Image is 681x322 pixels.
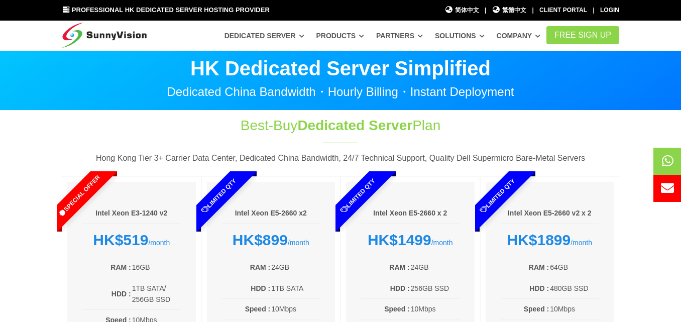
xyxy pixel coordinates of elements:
td: 16GB [132,261,181,273]
b: Speed : [245,305,271,313]
p: Hong Kong Tier 3+ Carrier Data Center, Dedicated China Bandwidth, 24/7 Technical Support, Quality... [62,152,619,165]
span: Dedicated Server [297,118,412,133]
h1: Best-Buy Plan [173,116,508,135]
b: HDD : [529,284,549,292]
td: 10Mbps [549,303,599,315]
td: 480GB SSD [549,282,599,294]
b: Speed : [524,305,549,313]
b: RAM : [110,263,131,271]
span: Professional HK Dedicated Server Hosting Provider [72,6,270,14]
p: HK Dedicated Server Simplified [62,58,619,78]
span: Limited Qty [176,154,261,238]
a: Partners [376,27,423,45]
span: Limited Qty [455,154,539,238]
span: Limited Qty [316,154,400,238]
a: Products [316,27,364,45]
li: | [593,6,594,15]
b: HDD : [111,290,131,298]
li: | [532,6,533,15]
b: HDD : [390,284,410,292]
a: Client Portal [539,7,587,14]
b: HDD : [251,284,270,292]
strong: HK$1899 [507,232,571,248]
a: Login [600,7,619,14]
td: 24GB [271,261,320,273]
td: 10Mbps [410,303,460,315]
a: Solutions [435,27,485,45]
h6: Intel Xeon E5-2660 v2 x 2 [501,208,599,219]
strong: HK$519 [93,232,148,248]
div: /month [222,231,320,249]
a: Company [497,27,541,45]
td: 256GB SSD [410,282,460,294]
a: 繁體中文 [492,6,527,15]
strong: HK$1499 [368,232,431,248]
strong: HK$899 [233,232,288,248]
h6: Intel Xeon E3-1240 v2 [82,208,181,219]
div: /month [82,231,181,249]
b: RAM : [529,263,549,271]
td: 64GB [549,261,599,273]
td: 1TB SATA/ 256GB SSD [132,282,181,306]
td: 24GB [410,261,460,273]
td: 1TB SATA [271,282,320,294]
a: Dedicated Server [224,27,304,45]
td: 10Mbps [271,303,320,315]
span: Special Offer [37,154,122,238]
h6: Intel Xeon E5-2660 x2 [222,208,320,219]
div: /month [361,231,460,249]
b: Speed : [384,305,410,313]
b: RAM : [389,263,409,271]
li: | [485,6,486,15]
div: /month [501,231,599,249]
a: 简体中文 [444,6,479,15]
a: FREE Sign Up [546,26,619,44]
p: Dedicated China Bandwidth・Hourly Billing・Instant Deployment [62,86,619,98]
h6: Intel Xeon E5-2660 x 2 [361,208,460,219]
b: RAM : [250,263,270,271]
